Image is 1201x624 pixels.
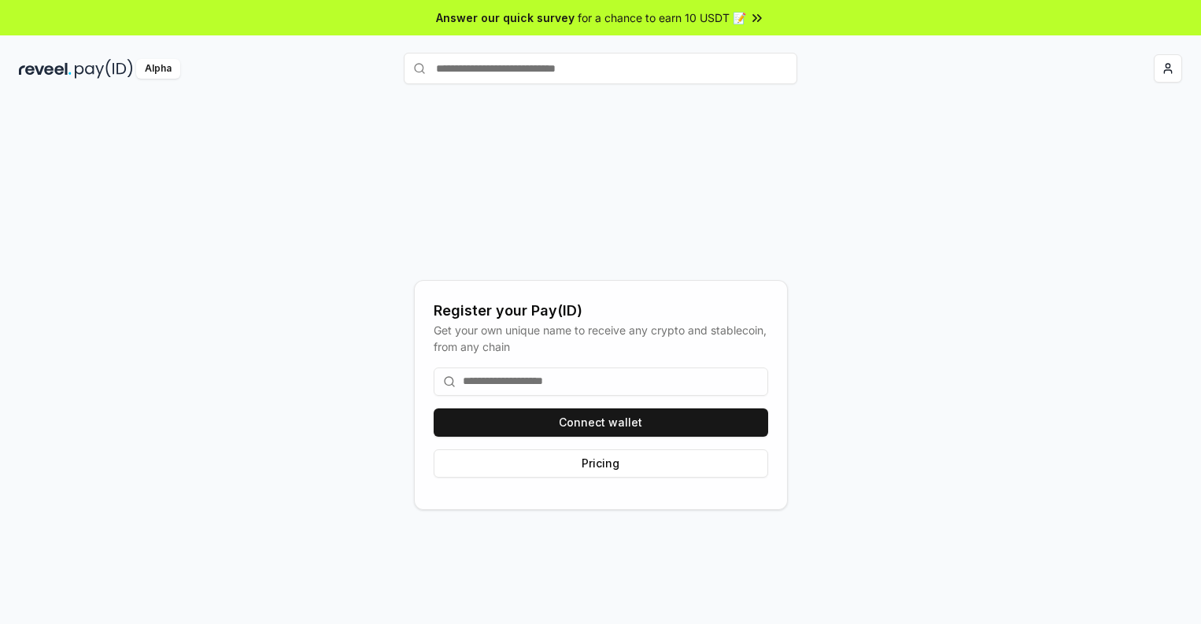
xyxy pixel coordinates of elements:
div: Register your Pay(ID) [434,300,768,322]
span: for a chance to earn 10 USDT 📝 [578,9,746,26]
img: reveel_dark [19,59,72,79]
button: Pricing [434,449,768,478]
img: pay_id [75,59,133,79]
button: Connect wallet [434,408,768,437]
span: Answer our quick survey [436,9,575,26]
div: Alpha [136,59,180,79]
div: Get your own unique name to receive any crypto and stablecoin, from any chain [434,322,768,355]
